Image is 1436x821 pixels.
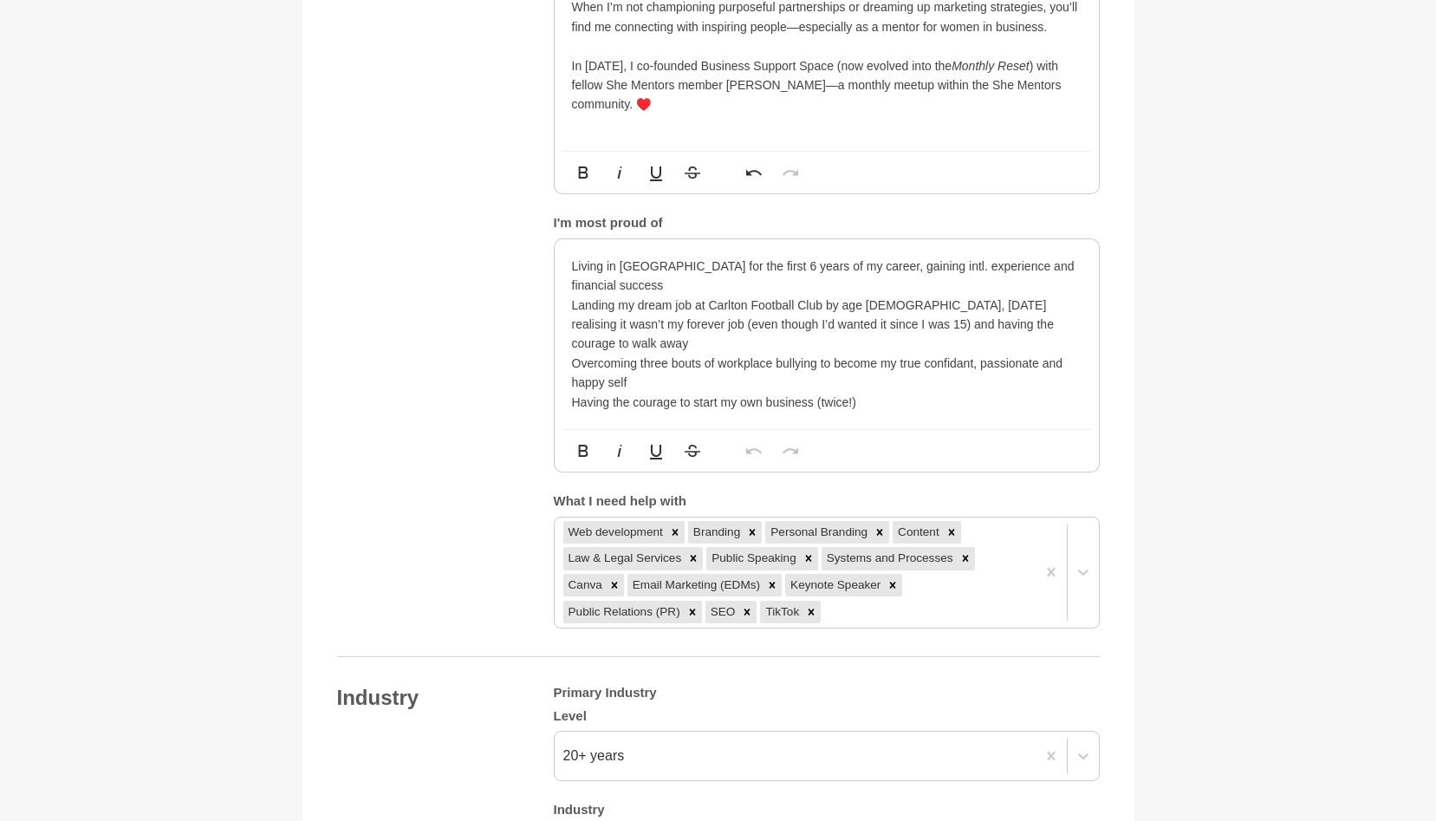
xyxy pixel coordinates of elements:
button: Bold (⌘B) [567,433,600,468]
div: Canva [563,574,605,596]
div: Email Marketing (EDMs) [627,574,763,596]
div: Public Speaking [706,547,799,570]
div: Branding [688,521,743,544]
p: In [DATE], I co-founded Business Support Space (now evolved into the ) with fellow She Mentors me... [572,56,1082,114]
button: Undo (⌘Z) [737,433,770,468]
div: Keynote Speaker [785,574,883,596]
div: Personal Branding [765,521,870,544]
div: TikTok [760,601,802,623]
button: Undo (⌘Z) [737,155,770,190]
button: Italic (⌘I) [603,433,636,468]
em: Monthly Reset [952,59,1029,73]
button: Redo (⌘⇧Z) [774,433,807,468]
button: Strikethrough (⌘S) [676,433,709,468]
div: Content [893,521,942,544]
h4: Industry [337,685,519,711]
h5: I'm most proud of [554,215,1100,231]
div: Law & Legal Services [563,547,685,570]
h5: What I need help with [554,493,1100,510]
li: Living in [GEOGRAPHIC_DATA] for the first 6 years of my career, gaining intl. experience and fina... [572,257,1082,296]
li: Overcoming three bouts of workplace bullying to become my true confidant, passionate and happy self [572,354,1082,393]
h5: Industry [554,802,1100,818]
div: SEO [705,601,738,623]
button: Strikethrough (⌘S) [676,155,709,190]
li: Having the courage to start my own business (twice!) [572,393,1082,412]
button: Redo (⌘⇧Z) [774,155,807,190]
h5: Level [554,708,1100,725]
div: 20+ years [563,746,625,766]
button: Underline (⌘U) [640,433,673,468]
li: Landing my dream job at Carlton Football Club by age [DEMOGRAPHIC_DATA], [DATE] realising it wasn... [572,296,1082,354]
div: Web development [563,521,666,544]
h5: Primary Industry [554,685,1100,701]
button: Underline (⌘U) [640,155,673,190]
div: Public Relations (PR) [563,601,683,623]
div: Systems and Processes [822,547,956,570]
